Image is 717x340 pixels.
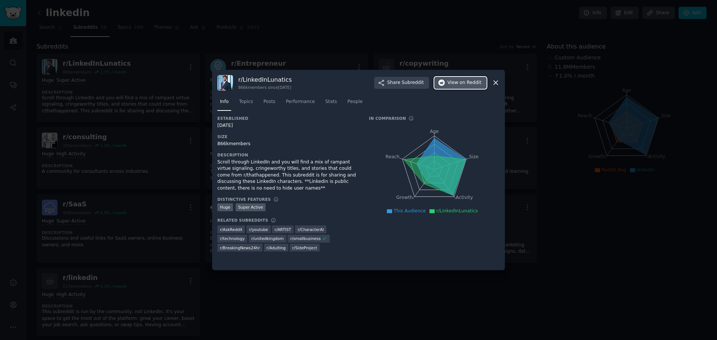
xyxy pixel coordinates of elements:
span: People [347,99,363,105]
a: Info [217,96,231,111]
div: [DATE] [217,122,358,129]
div: 866k members since [DATE] [238,85,292,90]
a: Posts [261,96,278,111]
span: r/ Adulting [267,245,286,250]
h3: Established [217,116,358,121]
h3: Distinctive Features [217,197,271,202]
span: r/ SideProject [292,245,317,250]
span: Topics [239,99,253,105]
span: Posts [263,99,275,105]
div: Super Active [236,203,266,211]
h3: Description [217,152,358,157]
span: View [447,79,481,86]
h3: r/ LinkedInLunatics [238,76,292,84]
span: r/ youtube [249,227,268,232]
div: Scroll through LinkedIn and you will find a mix of rampant virtue signaling, cringeworthy titles,... [217,159,358,192]
span: r/ CharacterAI [298,227,324,232]
tspan: Reach [385,154,400,159]
span: r/ AskReddit [220,227,242,232]
span: Share [387,79,424,86]
span: r/ BreakingNews24hr [220,245,260,250]
span: on Reddit [460,79,481,86]
button: ShareSubreddit [374,77,429,89]
img: LinkedInLunatics [217,75,233,91]
tspan: Size [469,154,478,159]
a: People [345,96,365,111]
tspan: Activity [456,195,473,200]
div: Huge [217,203,233,211]
h3: In Comparison [369,116,406,121]
span: r/ smallbusiness [290,236,321,241]
a: Stats [323,96,339,111]
a: Performance [283,96,317,111]
tspan: Growth [396,195,413,200]
a: Topics [236,96,255,111]
h3: Related Subreddits [217,218,268,223]
button: Viewon Reddit [434,77,487,89]
span: Performance [286,99,315,105]
span: r/ technology [220,236,245,241]
h3: Size [217,134,358,139]
div: 866k members [217,141,358,147]
span: r/LinkedInLunatics [436,208,478,213]
tspan: Age [430,129,439,134]
span: Stats [325,99,337,105]
span: This Audience [394,208,426,213]
span: r/ unitedkingdom [251,236,284,241]
span: Subreddit [402,79,424,86]
span: Info [220,99,229,105]
span: r/ ARTIST [274,227,291,232]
